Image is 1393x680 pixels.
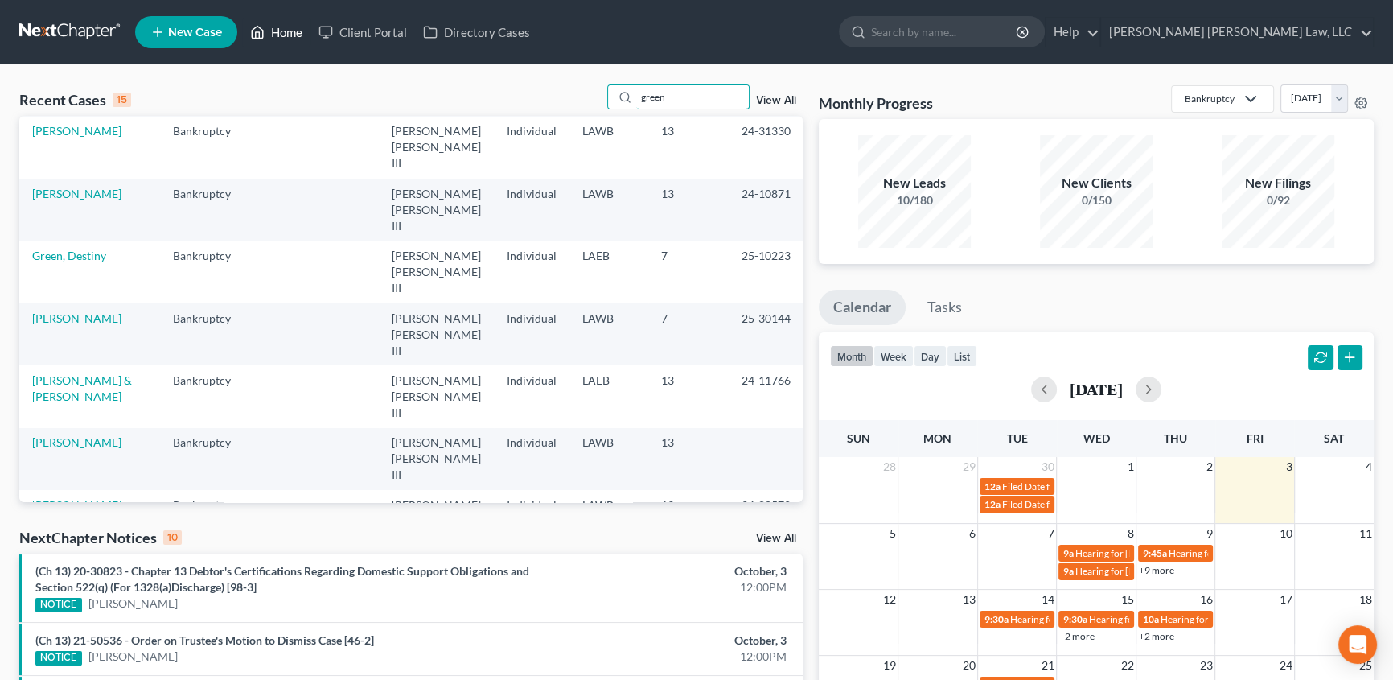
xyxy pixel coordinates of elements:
td: 7 [648,241,729,303]
a: [PERSON_NAME] [32,311,121,325]
span: Hearing for [US_STATE] Safety Association of Timbermen - Self I [1010,613,1275,625]
div: 0/150 [1040,192,1153,208]
td: Bankruptcy [160,428,261,490]
td: LAEB [569,365,648,427]
span: 29 [961,457,977,476]
button: week [873,345,914,367]
a: (Ch 13) 21-50536 - Order on Trustee's Motion to Dismiss Case [46-2] [35,633,374,647]
td: 24-11766 [729,365,806,427]
td: Individual [494,241,569,303]
a: [PERSON_NAME] [88,649,178,665]
td: LAWB [569,117,648,179]
td: Bankruptcy [160,117,261,179]
span: 16 [1198,590,1214,609]
span: 12 [881,590,898,609]
a: [PERSON_NAME] [32,187,121,200]
td: 24-80572 [729,490,806,552]
div: 10 [163,530,182,545]
span: 7 [1046,524,1056,543]
span: 21 [1040,656,1056,675]
td: 13 [648,365,729,427]
span: Wed [1083,431,1109,445]
span: Filed Date for [PERSON_NAME] [1002,480,1136,492]
span: Hearing for [US_STATE] Safety Association of Timbermen - Self I [1089,613,1354,625]
button: month [830,345,873,367]
span: 12a [984,498,1001,510]
td: [PERSON_NAME] [PERSON_NAME] III [379,428,494,490]
td: 25-10223 [729,241,806,303]
td: Individual [494,117,569,179]
span: 4 [1364,457,1374,476]
td: Bankruptcy [160,241,261,303]
a: View All [756,95,796,106]
span: 3 [1284,457,1294,476]
a: +2 more [1139,630,1174,642]
span: 20 [961,656,977,675]
td: Individual [494,179,569,241]
span: 9:45a [1143,547,1167,559]
span: 30 [1040,457,1056,476]
div: 12:00PM [547,649,787,665]
span: Hearing for [PERSON_NAME] [1169,547,1294,559]
span: Hearing for [PERSON_NAME] [1075,565,1201,577]
div: Recent Cases [19,90,131,109]
span: Hearing for [PERSON_NAME] [1161,613,1286,625]
span: New Case [168,27,222,39]
td: Bankruptcy [160,303,261,365]
span: 9a [1063,547,1074,559]
td: Individual [494,303,569,365]
h3: Monthly Progress [819,93,933,113]
div: October, 3 [547,633,787,649]
td: 13 [648,428,729,490]
span: 2 [1205,457,1214,476]
a: [PERSON_NAME] [88,596,178,612]
div: New Leads [858,174,971,192]
div: New Filings [1222,174,1334,192]
a: Home [242,18,310,47]
a: Tasks [913,290,976,325]
td: 13 [648,490,729,552]
a: Green, Destiny [32,249,106,262]
td: 24-31330 [729,117,806,179]
div: NextChapter Notices [19,528,182,547]
span: 15 [1120,590,1136,609]
a: +2 more [1059,630,1095,642]
span: 5 [888,524,898,543]
span: 28 [881,457,898,476]
span: 19 [881,656,898,675]
td: 13 [648,117,729,179]
td: Bankruptcy [160,179,261,241]
div: 10/180 [858,192,971,208]
span: 9 [1205,524,1214,543]
h2: [DATE] [1070,381,1123,398]
td: [PERSON_NAME] [PERSON_NAME] III [379,241,494,303]
span: 10a [1143,613,1159,625]
a: Help [1046,18,1099,47]
div: NOTICE [35,651,82,666]
td: LAWB [569,428,648,490]
span: Filed Date for [PERSON_NAME] [1002,498,1136,510]
td: 7 [648,303,729,365]
input: Search by name... [636,85,749,109]
div: 12:00PM [547,579,787,596]
input: Search by name... [871,17,1018,47]
span: 11 [1358,524,1374,543]
span: Tue [1006,431,1027,445]
a: Directory Cases [415,18,538,47]
a: [PERSON_NAME] & [PERSON_NAME] [32,373,132,403]
td: LAWB [569,490,648,552]
a: [PERSON_NAME] [32,435,121,449]
div: 0/92 [1222,192,1334,208]
span: 6 [968,524,977,543]
span: Hearing for [PERSON_NAME] [1075,547,1201,559]
div: 15 [113,93,131,107]
a: [PERSON_NAME][GEOGRAPHIC_DATA] [32,498,147,528]
span: 10 [1278,524,1294,543]
span: Sat [1324,431,1344,445]
span: 9a [1063,565,1074,577]
span: 9:30a [1063,613,1087,625]
td: Bankruptcy [160,365,261,427]
button: day [914,345,947,367]
td: LAWB [569,179,648,241]
a: [PERSON_NAME] [32,124,121,138]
